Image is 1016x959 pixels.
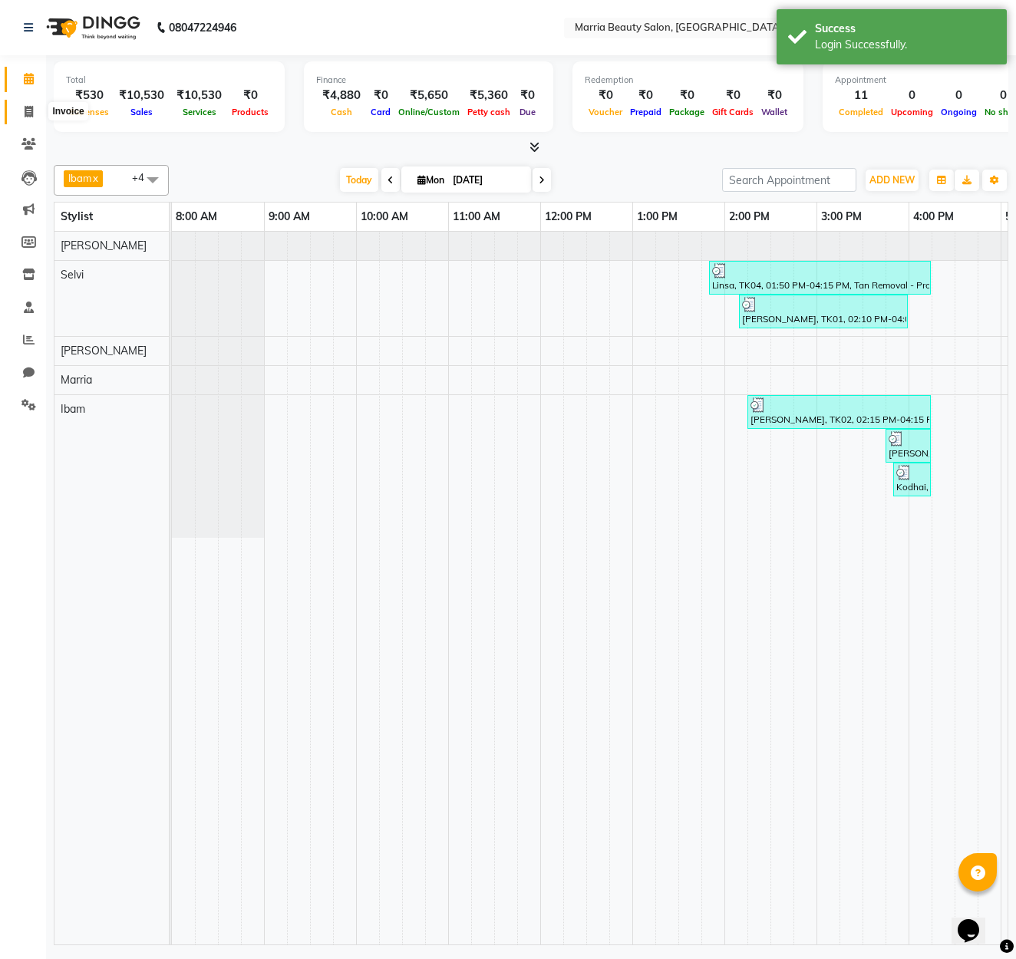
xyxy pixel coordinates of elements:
div: ₹0 [757,87,791,104]
a: 9:00 AM [265,206,314,228]
div: Login Successfully. [815,37,995,53]
div: [PERSON_NAME], TK05, 03:45 PM-04:15 PM, Haircut - Short Layers (₹600) [887,431,929,460]
div: ₹530 [66,87,113,104]
span: ADD NEW [869,174,915,186]
div: ₹10,530 [170,87,228,104]
div: ₹0 [367,87,394,104]
span: Upcoming [887,107,937,117]
span: Completed [835,107,887,117]
span: Ibam [68,172,91,184]
a: x [91,172,98,184]
div: ₹0 [665,87,708,104]
div: Success [815,21,995,37]
div: Linsa, TK04, 01:50 PM-04:15 PM, Tan Removal - Protein pack Face (₹300),Mini Facial Premium (₹1000... [711,263,929,292]
span: Selvi [61,268,84,282]
a: 8:00 AM [172,206,221,228]
div: ₹0 [514,87,541,104]
span: Online/Custom [394,107,463,117]
span: Marria [61,373,92,387]
a: 10:00 AM [357,206,412,228]
span: Gift Cards [708,107,757,117]
span: [PERSON_NAME] [61,239,147,252]
span: Card [367,107,394,117]
span: Ibam [61,402,85,416]
div: [PERSON_NAME], TK01, 02:10 PM-04:00 PM, Hair colour - Short Root touch up - Raaga (₹600),Hair car... [741,297,906,326]
span: Today [340,168,378,192]
span: Wallet [757,107,791,117]
div: Redemption [585,74,791,87]
a: 3:00 PM [817,206,866,228]
span: Sales [127,107,157,117]
div: ₹0 [228,87,272,104]
span: Products [228,107,272,117]
span: Petty cash [463,107,514,117]
div: Total [66,74,272,87]
input: Search Appointment [722,168,856,192]
img: logo [39,6,144,49]
a: 1:00 PM [633,206,681,228]
div: ₹0 [585,87,626,104]
div: ₹5,650 [394,87,463,104]
div: Kodhai, TK03, 03:50 PM-04:15 PM, Threading Eyebrows (₹50),Waxing - Hot Wax Upper lip (₹50),Waxing... [895,465,929,494]
b: 08047224946 [169,6,236,49]
div: 0 [937,87,981,104]
a: 12:00 PM [541,206,595,228]
div: Invoice [48,102,87,120]
div: Finance [316,74,541,87]
div: ₹5,360 [463,87,514,104]
span: Cash [327,107,356,117]
div: [PERSON_NAME], TK02, 02:15 PM-04:15 PM, Tan Removal - Protein pack Face (₹300),Facial Classic (₹6... [749,397,929,427]
span: Prepaid [626,107,665,117]
a: 11:00 AM [449,206,504,228]
span: Stylist [61,209,93,223]
span: Due [516,107,539,117]
span: Services [179,107,220,117]
div: ₹10,530 [113,87,170,104]
div: 11 [835,87,887,104]
div: ₹0 [708,87,757,104]
span: Mon [414,174,448,186]
button: ADD NEW [866,170,919,191]
input: 2025-09-01 [448,169,525,192]
span: [PERSON_NAME] [61,344,147,358]
div: ₹0 [626,87,665,104]
a: 4:00 PM [909,206,958,228]
span: +4 [132,171,156,183]
span: Voucher [585,107,626,117]
span: Ongoing [937,107,981,117]
a: 2:00 PM [725,206,774,228]
div: ₹4,880 [316,87,367,104]
div: 0 [887,87,937,104]
iframe: chat widget [952,898,1001,944]
span: Package [665,107,708,117]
